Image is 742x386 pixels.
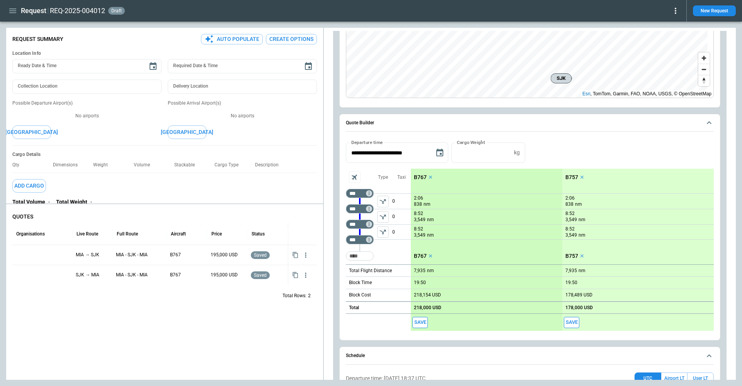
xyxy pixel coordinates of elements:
[378,174,388,181] p: Type
[211,272,245,278] p: 195,000 USD
[255,162,285,168] p: Description
[565,280,577,286] p: 19:50
[414,195,423,201] p: 2:06
[351,139,383,146] label: Departure time
[514,149,520,156] p: kg
[414,280,426,286] p: 19:50
[12,113,162,119] p: No airports
[77,231,98,237] div: Live Route
[12,152,317,157] h6: Cargo Details
[174,162,201,168] p: Stackable
[698,52,710,64] button: Zoom in
[168,113,317,119] p: No airports
[145,59,161,74] button: Choose date
[565,201,574,208] p: 838
[579,267,585,274] p: nm
[346,189,374,198] div: Not found
[414,226,423,232] p: 8:52
[168,125,206,139] button: [GEOGRAPHIC_DATA]
[12,125,51,139] button: [GEOGRAPHIC_DATA]
[346,120,374,125] h6: Quote Builder
[582,90,711,98] div: , TomTom, Garmin, FAO, NOAA, USGS, © OpenStreetMap
[414,305,441,311] p: 218,000 USD
[346,235,374,244] div: Too short
[346,204,374,213] div: Not found
[12,162,26,168] p: Qty
[579,232,585,239] p: nm
[76,272,110,278] p: SJK → MIA
[134,162,156,168] p: Volume
[252,252,268,258] span: saved
[117,231,138,237] div: Full Route
[211,252,245,258] p: 195,000 USD
[392,194,411,209] p: 0
[12,213,317,220] p: QUOTES
[564,317,579,328] button: Save
[12,199,45,205] p: Total Volume
[661,372,687,384] button: Airport LT
[377,211,389,223] button: left aligned
[349,267,392,274] p: Total Flight Distance
[21,6,46,15] h1: Request
[349,279,372,286] p: Block Time
[575,201,582,208] p: nm
[377,196,389,207] span: Type of sector
[116,272,164,278] p: MIA - SJK - MIA
[346,142,714,331] div: Quote Builder
[397,174,406,181] p: Taxi
[427,232,434,239] p: nm
[211,231,222,237] div: Price
[414,174,427,181] p: B767
[16,231,45,237] div: Organisations
[565,268,577,274] p: 7,935
[12,179,46,193] button: Add Cargo
[565,211,575,217] p: 8:52
[565,174,578,181] p: B757
[12,51,317,56] h6: Location Info
[346,220,374,229] div: Not found
[56,199,87,205] p: Total Weight
[48,199,50,205] p: -
[90,199,92,205] p: -
[412,317,428,328] button: Save
[251,265,285,285] div: Saved
[564,317,579,328] span: Save this aircraft quote and copy details to clipboard
[252,273,268,278] span: saved
[346,375,425,382] p: Departure time: [DATE] 18:37 UTC
[457,139,485,146] label: Cargo Weight
[266,34,317,44] button: Create Options
[377,226,389,238] button: left aligned
[50,6,105,15] h2: REQ-2025-004012
[283,293,306,299] p: Total Rows:
[565,195,575,201] p: 2:06
[214,162,245,168] p: Cargo Type
[582,91,591,96] a: Esri
[414,253,427,259] p: B767
[252,231,265,237] div: Status
[377,226,389,238] span: Type of sector
[687,372,714,384] button: User LT
[346,251,374,261] div: Too short
[349,305,359,310] h6: Total
[414,211,423,217] p: 8:52
[565,226,575,232] p: 8:52
[565,253,578,259] p: B757
[411,169,714,331] div: scrollable content
[171,231,186,237] div: Aircraft
[392,209,411,224] p: 0
[432,145,448,161] button: Choose date, selected date is Oct 7, 2025
[76,252,110,258] p: MIA → SJK
[12,100,162,107] p: Possible Departure Airport(s)
[201,34,263,44] button: Auto Populate
[565,305,593,311] p: 178,000 USD
[349,292,371,298] p: Block Cost
[12,36,63,42] p: Request Summary
[392,225,411,239] p: 0
[349,171,361,183] span: Aircraft selection
[291,270,300,280] button: Copy quote content
[565,232,577,239] p: 3,549
[427,267,434,274] p: nm
[110,8,123,14] span: draft
[346,347,714,365] button: Schedule
[346,114,714,132] button: Quote Builder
